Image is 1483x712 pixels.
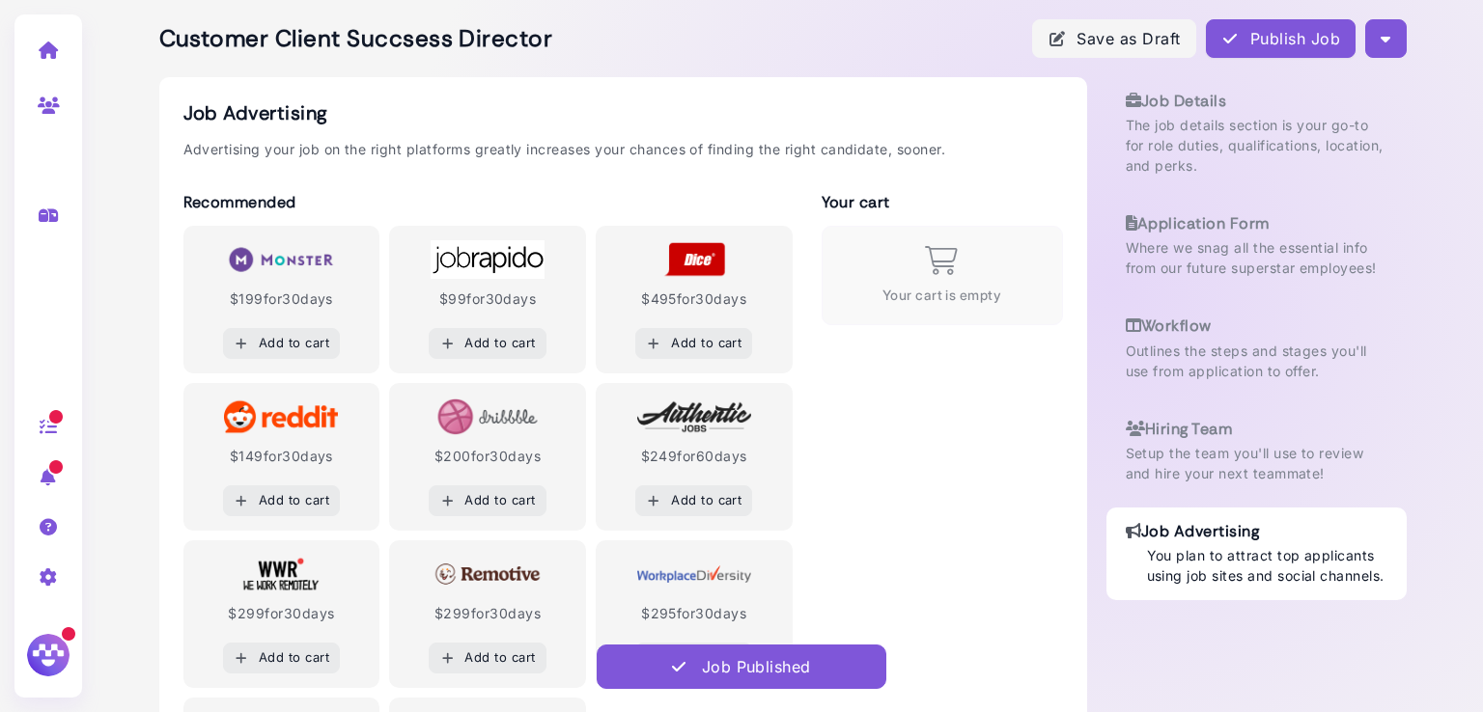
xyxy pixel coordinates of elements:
[637,240,751,279] img: Dice
[183,139,946,159] p: Advertising your job on the right platforms greatly increases your chances of finding the right c...
[822,193,890,211] h3: Your cart
[635,328,753,359] button: Add to cart
[610,603,778,623] div: $ 295 for 30 days
[635,643,753,673] button: Add to cart
[1126,341,1387,381] p: Outlines the steps and stages you'll use from application to offer.
[24,631,72,679] img: Megan
[635,485,753,516] button: Add to cart
[610,446,778,466] div: $ 249 for 60 days
[224,240,338,279] img: Monster
[1126,443,1387,483] p: Setup the team you'll use to review and hire your next teammate!
[429,643,546,673] button: Add to cart
[439,491,536,511] div: Add to cart
[234,491,330,511] div: Add to cart
[234,334,330,354] div: Add to cart
[822,226,1063,325] div: Your cart is empty
[198,603,366,623] div: $ 299 for 30 days
[1221,27,1340,50] div: Publish Job
[1126,214,1387,233] h3: Application Form
[431,240,545,279] img: JobRapido
[429,328,546,359] button: Add to cart
[1126,115,1387,176] p: The job details section is your go-to for role duties, qualifications, location, and perks.
[637,555,751,593] img: WorkplaceDiversity.com
[1126,92,1387,110] h3: Job Details
[159,25,553,53] h2: Customer Client Succsess Director
[1147,545,1387,586] p: You plan to attract top applicants using job sites and social channels.
[1126,420,1387,438] h3: Hiring Team
[198,446,366,466] div: $ 149 for 30 days
[183,193,793,211] h3: Recommended
[439,334,536,354] div: Add to cart
[431,555,545,593] img: Remotive
[223,328,341,359] button: Add to cart
[431,397,545,436] img: Dribbble
[610,288,778,309] div: $ 495 for 30 days
[1126,522,1387,540] h3: Job Advertising
[224,555,338,593] img: We Work Remotely
[404,288,572,309] div: $ 99 for 30 days
[183,101,946,124] h2: Job Advertising
[198,288,366,309] div: $ 199 for 30 days
[223,485,341,516] button: Add to cart
[429,485,546,516] button: Add to cart
[404,603,572,623] div: $ 299 for 30 days
[637,397,751,436] img: Authentic Jobs
[1048,27,1180,50] div: Save as Draft
[224,397,338,436] img: Reddit
[1126,237,1387,278] p: Where we snag all the essential info from our future superstar employees!
[223,643,341,673] button: Add to cart
[646,334,742,354] div: Add to cart
[702,655,811,678] div: Job Published
[1126,316,1387,335] h3: Workflow
[646,491,742,511] div: Add to cart
[1032,19,1195,58] button: Save as Draft
[404,446,572,466] div: $ 200 for 30 days
[1206,19,1356,58] button: Publish Job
